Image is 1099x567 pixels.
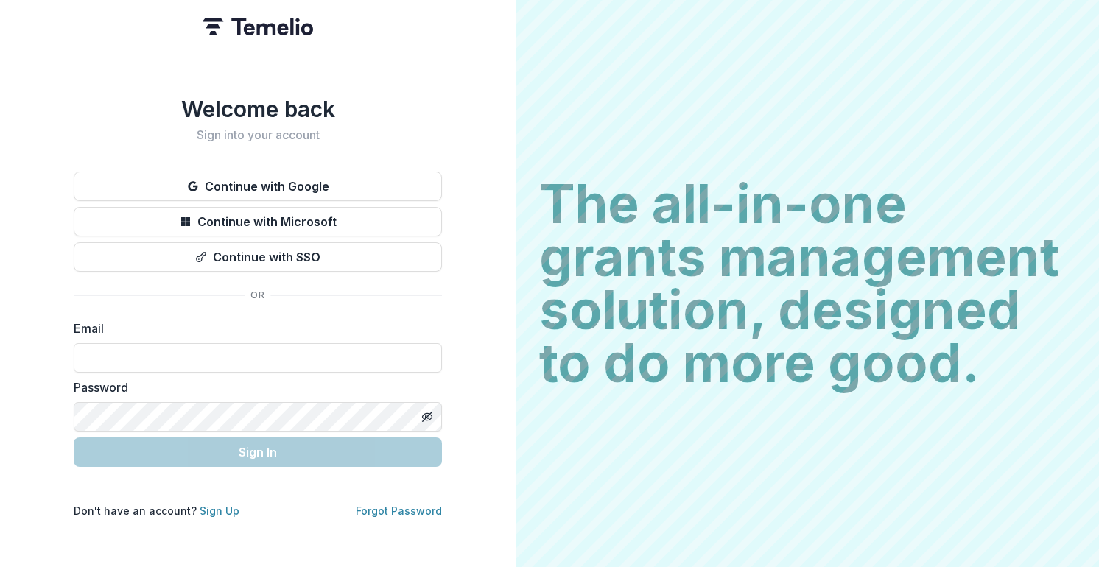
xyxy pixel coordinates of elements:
[74,503,239,518] p: Don't have an account?
[74,96,442,122] h1: Welcome back
[74,172,442,201] button: Continue with Google
[74,437,442,467] button: Sign In
[203,18,313,35] img: Temelio
[74,207,442,236] button: Continue with Microsoft
[356,504,442,517] a: Forgot Password
[200,504,239,517] a: Sign Up
[74,242,442,272] button: Continue with SSO
[74,128,442,142] h2: Sign into your account
[74,378,433,396] label: Password
[74,320,433,337] label: Email
[415,405,439,429] button: Toggle password visibility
